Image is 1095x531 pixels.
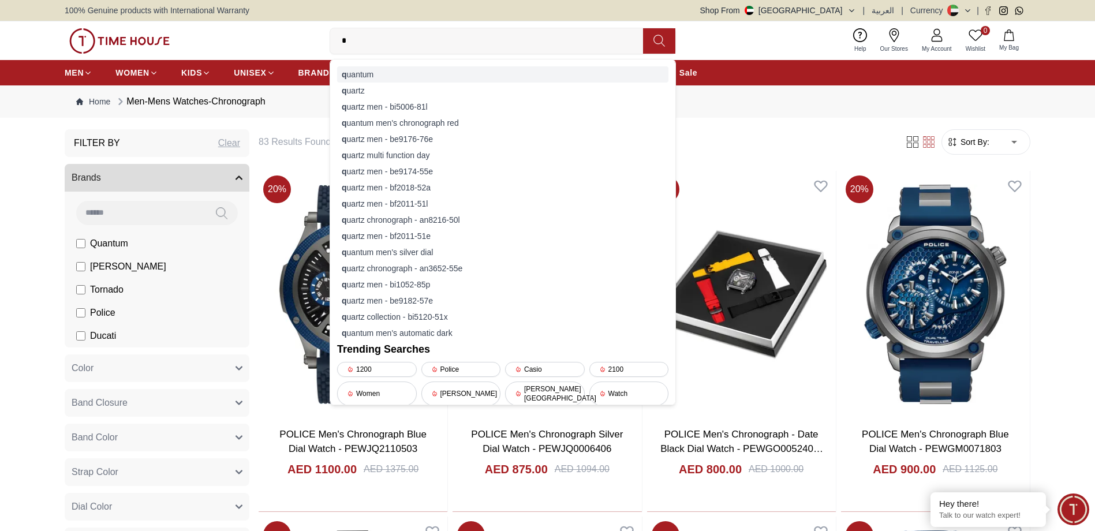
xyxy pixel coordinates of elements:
[115,95,265,109] div: Men-Mens Watches-Chronograph
[959,26,992,55] a: 0Wishlist
[958,136,989,148] span: Sort By:
[342,296,347,305] strong: q
[342,231,347,241] strong: q
[342,167,347,176] strong: q
[862,429,1009,455] a: POLICE Men's Chronograph Blue Dial Watch - PEWGM0071803
[841,171,1030,418] img: POLICE Men's Chronograph Blue Dial Watch - PEWGM0071803
[337,147,668,163] div: uartz multi function day
[342,215,347,225] strong: q
[342,102,347,111] strong: q
[69,28,170,54] img: ...
[846,175,873,203] span: 20 %
[76,308,85,317] input: Police
[910,5,948,16] div: Currency
[337,382,417,406] div: Women
[961,44,990,53] span: Wishlist
[337,260,668,276] div: uartz chronograph - an3652-55e
[90,260,166,274] span: [PERSON_NAME]
[65,354,249,382] button: Color
[342,199,347,208] strong: q
[917,44,956,53] span: My Account
[65,62,92,83] a: MEN
[298,62,335,83] a: BRANDS
[90,237,128,250] span: Quantum
[115,67,150,78] span: WOMEN
[847,26,873,55] a: Help
[679,461,742,477] h4: AED 800.00
[337,341,668,357] h2: Trending Searches
[364,462,418,476] div: AED 1375.00
[234,67,266,78] span: UNISEX
[863,5,865,16] span: |
[589,362,669,377] div: 2100
[660,429,823,469] a: POLICE Men's Chronograph - Date Black Dial Watch - PEWGO0052402-SET
[337,228,668,244] div: uartz men - bf2011-51e
[287,461,357,477] h4: AED 1100.00
[876,44,913,53] span: Our Stores
[337,115,668,131] div: uantum men's chronograph red
[342,183,347,192] strong: q
[90,283,124,297] span: Tornado
[505,382,585,406] div: [PERSON_NAME][GEOGRAPHIC_DATA]
[342,134,347,144] strong: q
[234,62,275,83] a: UNISEX
[421,362,501,377] div: Police
[342,312,347,321] strong: q
[342,280,347,289] strong: q
[1057,493,1089,525] div: Chat Widget
[342,118,347,128] strong: q
[749,462,804,476] div: AED 1000.00
[337,131,668,147] div: uartz men - be9176-76e
[65,458,249,486] button: Strap Color
[337,362,417,377] div: 1200
[745,6,754,15] img: United Arab Emirates
[872,5,894,16] button: العربية
[1015,6,1023,15] a: Whatsapp
[337,180,668,196] div: uartz men - bf2018-52a
[999,6,1008,15] a: Instagram
[337,309,668,325] div: uartz collection - bi5120-51x
[90,329,116,343] span: Ducati
[589,382,669,406] div: Watch
[337,293,668,309] div: uartz men - be9182-57e
[72,431,118,444] span: Band Color
[342,264,347,273] strong: q
[259,135,891,149] h6: 83 Results Found
[337,212,668,228] div: uartz chronograph - an8216-50l
[337,99,668,115] div: uartz men - bi5006-81l
[342,248,347,257] strong: q
[850,44,871,53] span: Help
[342,328,347,338] strong: q
[65,67,84,78] span: MEN
[72,465,118,479] span: Strap Color
[337,276,668,293] div: uartz men - bi1052-85p
[181,67,202,78] span: KIDS
[279,429,427,455] a: POLICE Men's Chronograph Blue Dial Watch - PEWJQ2110503
[977,5,979,16] span: |
[181,62,211,83] a: KIDS
[337,66,668,83] div: uantum
[342,70,347,79] strong: q
[218,136,240,150] div: Clear
[485,461,548,477] h4: AED 875.00
[65,5,249,16] span: 100% Genuine products with International Warranty
[943,462,997,476] div: AED 1125.00
[76,331,85,341] input: Ducati
[115,62,158,83] a: WOMEN
[76,262,85,271] input: [PERSON_NAME]
[992,27,1026,54] button: My Bag
[981,26,990,35] span: 0
[337,325,668,341] div: uantum men's automatic dark
[337,163,668,180] div: uartz men - be9174-55e
[337,196,668,212] div: uartz men - bf2011-51l
[65,389,249,417] button: Band Closure
[72,396,128,410] span: Band Closure
[65,424,249,451] button: Band Color
[421,382,501,406] div: [PERSON_NAME]
[259,171,447,418] img: POLICE Men's Chronograph Blue Dial Watch - PEWJQ2110503
[984,6,992,15] a: Facebook
[873,461,936,477] h4: AED 900.00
